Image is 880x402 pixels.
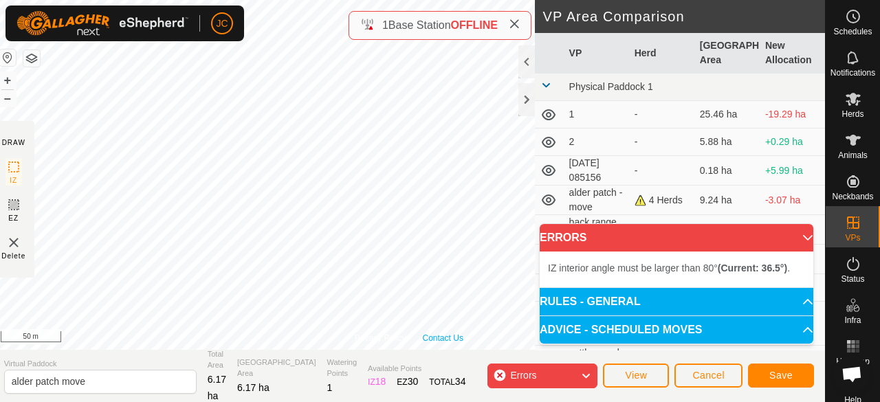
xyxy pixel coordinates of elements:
span: 30 [408,376,419,387]
span: ADVICE - SCHEDULED MOVES [540,324,702,335]
div: EZ [397,375,418,389]
div: DRAW [2,137,25,148]
button: Cancel [674,364,742,388]
td: +0.29 ha [760,129,825,156]
td: 1.2 ha [694,346,760,390]
td: 9.24 ha [694,186,760,215]
td: 2 [564,129,629,156]
p-accordion-content: ERRORS [540,252,813,287]
span: [GEOGRAPHIC_DATA] Area [237,357,316,379]
div: Open chat [833,355,870,392]
span: Status [841,275,864,283]
span: Infra [844,316,861,324]
td: 0.18 ha [694,156,760,186]
th: VP [564,33,629,74]
button: Save [748,364,814,388]
span: Notifications [830,69,875,77]
td: back range transition [564,215,629,245]
td: [DATE] 085156 [564,156,629,186]
span: EZ [8,213,19,223]
td: 6.64 ha [694,215,760,245]
span: Base Station [388,19,451,31]
td: -19.29 ha [760,101,825,129]
td: 25.46 ha [694,101,760,129]
span: Delete [1,251,25,261]
span: Cancel [692,370,725,381]
button: Map Layers [23,50,40,67]
th: Herd [629,33,694,74]
td: cattle guard down the road [564,346,629,390]
span: IZ interior angle must be larger than 80° . [548,263,790,273]
span: RULES - GENERAL [540,296,641,307]
th: [GEOGRAPHIC_DATA] Area [694,33,760,74]
span: ERRORS [540,232,586,243]
span: IZ [10,175,17,186]
td: -0.47 ha [760,215,825,245]
div: - [635,164,689,178]
p-accordion-header: ADVICE - SCHEDULED MOVES [540,316,813,344]
span: Physical Paddock 1 [569,81,653,92]
button: View [603,364,669,388]
img: VP [5,234,22,251]
td: +4.97 ha [760,346,825,390]
span: Save [769,370,793,381]
td: alder patch - move [564,186,629,215]
span: VPs [845,234,860,242]
div: - [635,107,689,122]
span: JC [216,16,228,31]
a: Contact Us [423,332,463,344]
h2: VP Area Comparison [543,8,825,25]
p-accordion-header: ERRORS [540,224,813,252]
span: Heatmap [836,357,870,366]
div: - [635,223,689,237]
span: Animals [838,151,868,159]
span: Neckbands [832,192,873,201]
span: 6.17 ha [237,382,269,393]
div: - [635,135,689,149]
div: 4 Herds [635,193,689,208]
span: 1 [382,19,388,31]
a: Privacy Policy [355,332,406,344]
img: Gallagher Logo [16,11,188,36]
span: View [625,370,647,381]
td: +5.99 ha [760,156,825,186]
span: Watering Points [327,357,357,379]
span: 34 [455,376,466,387]
span: Errors [510,370,536,381]
span: 1 [327,382,333,393]
th: New Allocation [760,33,825,74]
td: 1 [564,101,629,129]
td: 5.88 ha [694,129,760,156]
span: 18 [375,376,386,387]
span: 6.17 ha [208,374,226,401]
span: Virtual Paddock [4,358,197,370]
span: Herds [841,110,863,118]
span: OFFLINE [451,19,498,31]
b: (Current: 36.5°) [718,263,787,273]
p-accordion-header: RULES - GENERAL [540,288,813,315]
div: TOTAL [429,375,465,389]
div: IZ [368,375,386,389]
td: -3.07 ha [760,186,825,215]
span: Total Area [208,348,226,371]
span: Available Points [368,363,465,375]
span: Schedules [833,27,872,36]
